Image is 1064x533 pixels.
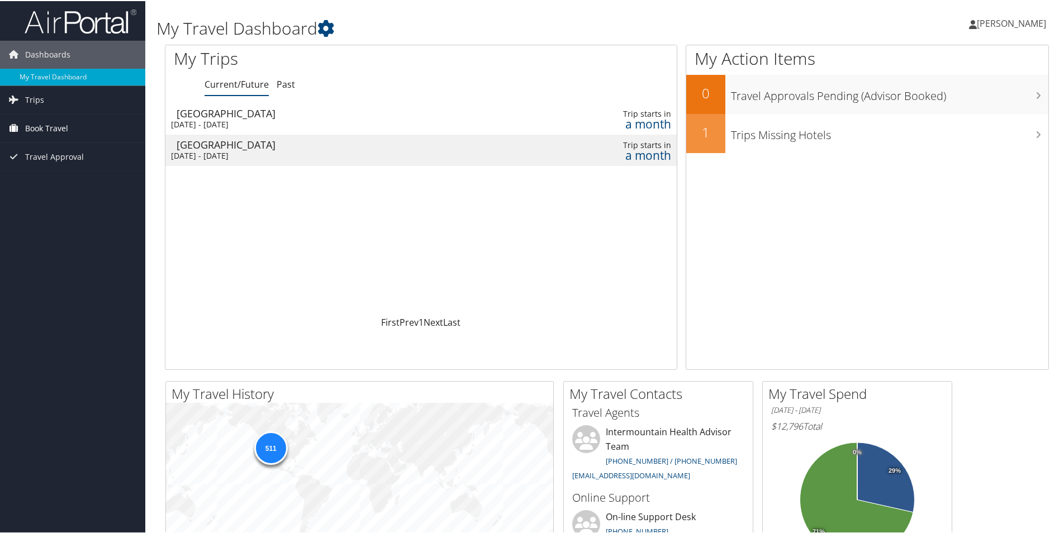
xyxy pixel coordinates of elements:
a: First [381,315,400,327]
a: 1Trips Missing Hotels [686,113,1048,152]
a: Past [277,77,295,89]
h2: 1 [686,122,725,141]
div: a month [555,118,671,128]
h2: My Travel Spend [768,383,952,402]
span: Travel Approval [25,142,84,170]
h3: Online Support [572,489,744,505]
a: [EMAIL_ADDRESS][DOMAIN_NAME] [572,469,690,479]
span: $12,796 [771,419,803,431]
li: Intermountain Health Advisor Team [567,424,750,484]
tspan: 0% [853,448,862,455]
a: [PERSON_NAME] [969,6,1057,39]
h3: Trips Missing Hotels [731,121,1048,142]
h2: My Travel History [172,383,553,402]
span: [PERSON_NAME] [977,16,1046,28]
div: [GEOGRAPHIC_DATA] [177,139,491,149]
h3: Travel Agents [572,404,744,420]
span: Book Travel [25,113,68,141]
a: [PHONE_NUMBER] / [PHONE_NUMBER] [606,455,737,465]
h2: My Travel Contacts [569,383,753,402]
a: 1 [419,315,424,327]
span: Dashboards [25,40,70,68]
h1: My Action Items [686,46,1048,69]
img: airportal-logo.png [25,7,136,34]
div: Trip starts in [555,139,671,149]
h1: My Trips [174,46,455,69]
h6: [DATE] - [DATE] [771,404,943,415]
a: Next [424,315,443,327]
div: [GEOGRAPHIC_DATA] [177,107,491,117]
h1: My Travel Dashboard [156,16,757,39]
div: Trip starts in [555,108,671,118]
a: Last [443,315,460,327]
div: [DATE] - [DATE] [171,150,485,160]
a: Current/Future [205,77,269,89]
tspan: 29% [889,467,901,473]
h3: Travel Approvals Pending (Advisor Booked) [731,82,1048,103]
div: a month [555,149,671,159]
div: [DATE] - [DATE] [171,118,485,129]
h6: Total [771,419,943,431]
a: 0Travel Approvals Pending (Advisor Booked) [686,74,1048,113]
div: 511 [254,430,287,464]
span: Trips [25,85,44,113]
h2: 0 [686,83,725,102]
a: Prev [400,315,419,327]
